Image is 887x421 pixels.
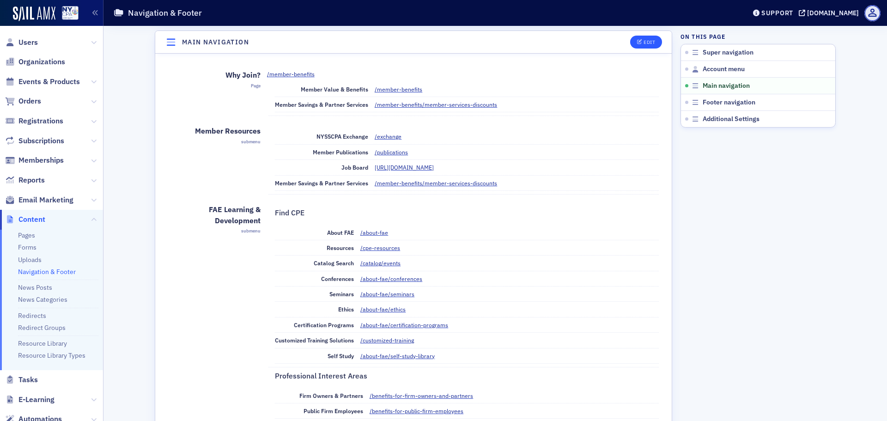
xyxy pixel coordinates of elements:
[18,268,76,276] a: Navigation & Footer
[375,85,429,93] a: /member-benefits
[329,290,354,298] span: Seminars
[5,77,80,87] a: Events & Products
[5,116,63,126] a: Registrations
[128,7,202,18] h1: Navigation & Footer
[360,336,421,344] a: /customized-training
[360,305,413,313] a: /about-fae/ethics
[18,214,45,225] span: Content
[18,116,63,126] span: Registrations
[370,391,480,400] a: /benefits-for-firm-owners-and-partners
[18,175,45,185] span: Reports
[5,175,45,185] a: Reports
[703,65,745,73] span: Account menu
[703,115,759,123] span: Additional Settings
[18,323,66,332] a: Redirect Groups
[241,139,261,145] span: submenu
[644,40,655,45] div: Edit
[55,6,79,22] a: View Homepage
[375,163,441,171] a: [URL][DOMAIN_NAME]
[360,228,395,237] a: /about-fae
[327,244,354,251] span: Resources
[630,36,662,49] button: Edit
[18,136,64,146] span: Subscriptions
[360,352,442,360] a: /about-fae/self-study-library
[18,339,67,348] a: Resource Library
[375,100,504,109] a: /member-benefits/member-services-discounts
[304,407,363,415] span: Public Firm Employees
[864,5,881,21] span: Profile
[18,311,46,320] a: Redirects
[314,259,354,267] span: Catalog Search
[328,352,354,360] span: Self Study
[761,9,793,17] div: Support
[5,37,38,48] a: Users
[807,9,859,17] div: [DOMAIN_NAME]
[313,148,368,156] span: Member Publications
[167,204,261,226] h3: FAE Learning & Development
[5,136,64,146] a: Subscriptions
[18,283,52,292] a: News Posts
[18,395,55,405] span: E-Learning
[251,83,261,89] span: page
[18,295,67,304] a: News Categories
[703,98,755,107] span: Footer navigation
[18,77,80,87] span: Events & Products
[5,395,55,405] a: E-Learning
[241,228,261,234] span: submenu
[167,126,261,137] h3: Member Resources
[375,148,415,156] a: /publications
[360,275,429,283] a: /about-fae/conferences
[299,392,363,399] span: Firm Owners & Partners
[360,244,407,252] a: /cpe-resources
[275,179,368,187] span: Member Savings & Partner Services
[18,375,38,385] span: Tasks
[18,37,38,48] span: Users
[5,155,64,165] a: Memberships
[360,259,407,267] a: /catalog/events
[167,70,261,81] h3: Why Join?
[18,351,85,360] a: Resource Library Types
[338,305,354,313] span: Ethics
[18,243,36,251] a: Forms
[680,32,836,41] h4: On this page
[375,132,408,140] a: /exchange
[18,155,64,165] span: Memberships
[275,101,368,108] span: Member Savings & Partner Services
[316,133,368,140] span: NYSSCPA Exchange
[341,164,368,171] span: Job Board
[327,229,354,236] span: About FAE
[703,49,753,57] span: Super navigation
[275,207,659,219] div: Find CPE
[5,375,38,385] a: Tasks
[13,6,55,21] img: SailAMX
[301,85,368,93] span: Member Value & Benefits
[275,336,354,344] span: Customized Training Solutions
[5,57,65,67] a: Organizations
[360,321,455,329] a: /about-fae/certification-programs
[703,82,750,90] span: Main navigation
[18,57,65,67] span: Organizations
[321,275,354,282] span: Conferences
[5,214,45,225] a: Content
[5,96,41,106] a: Orders
[18,231,35,239] a: Pages
[18,195,73,205] span: Email Marketing
[5,195,73,205] a: Email Marketing
[375,179,504,187] a: /member-benefits/member-services-discounts
[360,290,421,298] a: /about-fae/seminars
[62,6,79,20] img: SailAMX
[182,37,249,47] h4: Main navigation
[370,407,470,415] a: /benefits-for-public-firm-employees
[18,96,41,106] span: Orders
[18,256,42,264] a: Uploads
[294,321,354,329] span: Certification Programs
[799,10,862,16] button: [DOMAIN_NAME]
[275,371,659,382] div: Professional Interest Areas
